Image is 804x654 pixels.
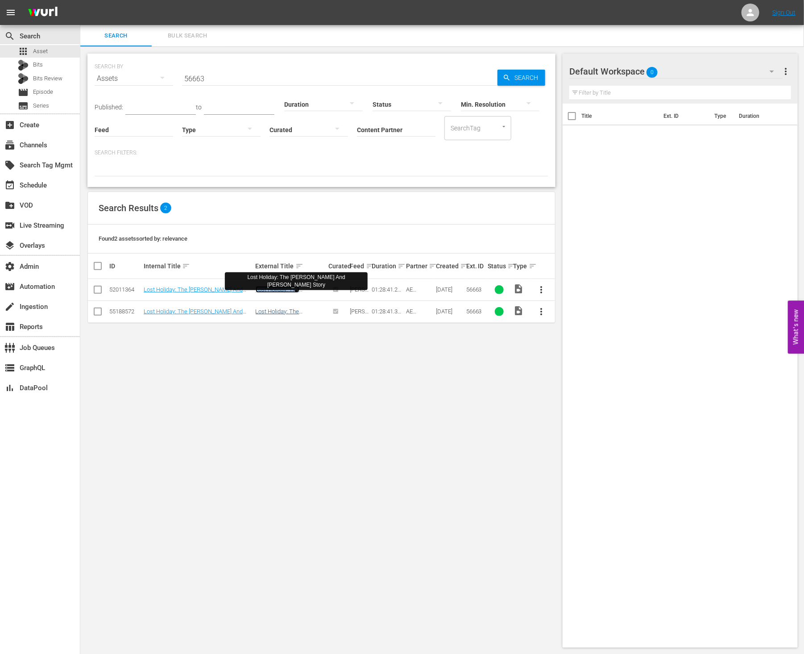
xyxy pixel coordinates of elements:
div: [DATE] [436,308,463,315]
span: more_vert [780,66,791,77]
span: Live Streaming [4,220,15,231]
button: more_vert [780,61,791,82]
span: Series [33,101,49,110]
span: 56663 [466,286,482,293]
div: 01:28:41.249 [372,286,403,293]
span: Asset [33,47,48,56]
span: VOD [4,200,15,211]
span: Episode [18,87,29,98]
div: Ext. ID [466,262,485,270]
div: Lost Holiday: The [PERSON_NAME] And [PERSON_NAME] Story [228,274,364,289]
span: sort [398,262,406,270]
span: AE Networks [406,308,430,321]
span: Create [4,120,15,130]
a: Lost Holiday: The [PERSON_NAME] And [PERSON_NAME] Story [256,308,313,328]
span: more_vert [536,284,547,295]
span: Video [514,305,524,316]
div: Bits Review [18,73,29,84]
div: Bits [18,60,29,71]
span: GraphQL [4,362,15,373]
span: 2 [160,203,171,213]
span: Search [4,31,15,42]
span: Search Results [99,203,158,213]
span: Bulk Search [157,31,218,41]
a: Lost Holiday: The [PERSON_NAME] And [PERSON_NAME] Story [144,286,246,300]
span: Search Tag Mgmt [4,160,15,171]
div: ID [109,262,141,270]
span: sort [429,262,437,270]
div: Type [514,261,528,271]
span: sort [182,262,190,270]
span: Published: [95,104,123,111]
div: Partner [406,261,433,271]
span: Overlays [4,240,15,251]
span: menu [5,7,16,18]
div: Curated [328,262,347,270]
button: Open Feedback Widget [788,300,804,354]
span: sort [529,262,537,270]
span: sort [366,262,374,270]
div: Default Workspace [569,59,782,84]
div: External Title [256,261,326,271]
button: Search [497,70,545,86]
div: 52011364 [109,286,141,293]
span: Episode [33,87,53,96]
button: Open [500,122,508,131]
span: sort [460,262,468,270]
span: sort [507,262,515,270]
span: Reports [4,321,15,332]
span: Series [18,100,29,111]
span: Bits [33,60,43,69]
span: Admin [4,261,15,272]
div: Status [488,261,511,271]
span: sort [295,262,303,270]
div: [DATE] [436,286,463,293]
p: Search Filters: [95,149,548,157]
span: to [196,104,202,111]
span: AE Networks [406,286,430,300]
span: Asset [18,46,29,57]
div: 55188572 [109,308,141,315]
span: more_vert [536,306,547,317]
div: 01:28:41.387 [372,308,403,315]
th: Type [709,104,734,129]
th: Title [581,104,658,129]
span: Video [514,283,524,294]
div: Internal Title [144,261,253,271]
th: Ext. ID [658,104,709,129]
div: Duration [372,261,403,271]
span: Ingestion [4,301,15,312]
a: Lost Holiday: The [PERSON_NAME] And [PERSON_NAME] Story [144,308,246,321]
button: more_vert [530,301,552,322]
span: Found 2 assets sorted by: relevance [99,235,187,242]
a: Sign Out [772,9,796,16]
div: Feed [350,261,369,271]
span: 0 [647,63,658,82]
div: Created [436,261,463,271]
div: Assets [95,66,173,91]
span: Search [511,70,545,86]
span: [PERSON_NAME] Perform MLT [350,308,369,342]
span: Job Queues [4,342,15,353]
span: DataPool [4,383,15,393]
button: more_vert [530,279,552,300]
span: Schedule [4,180,15,191]
span: 56663 [466,308,482,315]
span: Channels [4,140,15,150]
img: ans4CAIJ8jUAAAAAAAAAAAAAAAAAAAAAAAAgQb4GAAAAAAAAAAAAAAAAAAAAAAAAJMjXAAAAAAAAAAAAAAAAAAAAAAAAgAT5G... [21,2,64,23]
span: Search [86,31,146,41]
th: Duration [734,104,787,129]
span: Automation [4,281,15,292]
span: Bits Review [33,74,62,83]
